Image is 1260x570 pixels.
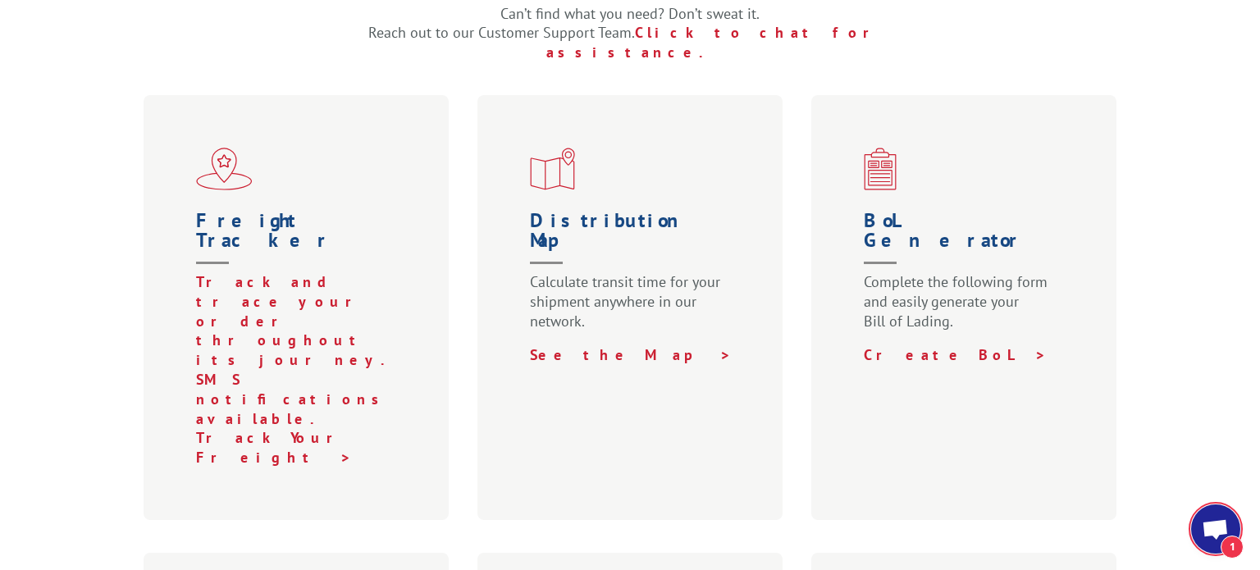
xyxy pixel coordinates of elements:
p: Track and trace your order throughout its journey. SMS notifications available. [196,272,403,428]
a: See the Map > [530,345,732,364]
p: Complete the following form and easily generate your Bill of Lading. [864,272,1071,345]
p: Calculate transit time for your shipment anywhere in our network. [530,272,737,345]
p: Can’t find what you need? Don’t sweat it. Reach out to our Customer Support Team. [302,4,958,62]
h1: BoL Generator [864,211,1071,272]
a: Freight Tracker Track and trace your order throughout its journey. SMS notifications available. [196,211,403,428]
img: xgs-icon-bo-l-generator-red [864,148,897,190]
div: Open chat [1191,504,1240,554]
a: Create BoL > [864,345,1047,364]
a: Click to chat for assistance. [546,23,892,62]
span: 1 [1221,536,1244,559]
h1: Distribution Map [530,211,737,272]
h1: Freight Tracker [196,211,403,272]
a: Track Your Freight > [196,428,356,467]
img: xgs-icon-distribution-map-red [530,148,575,190]
img: xgs-icon-flagship-distribution-model-red [196,148,253,190]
